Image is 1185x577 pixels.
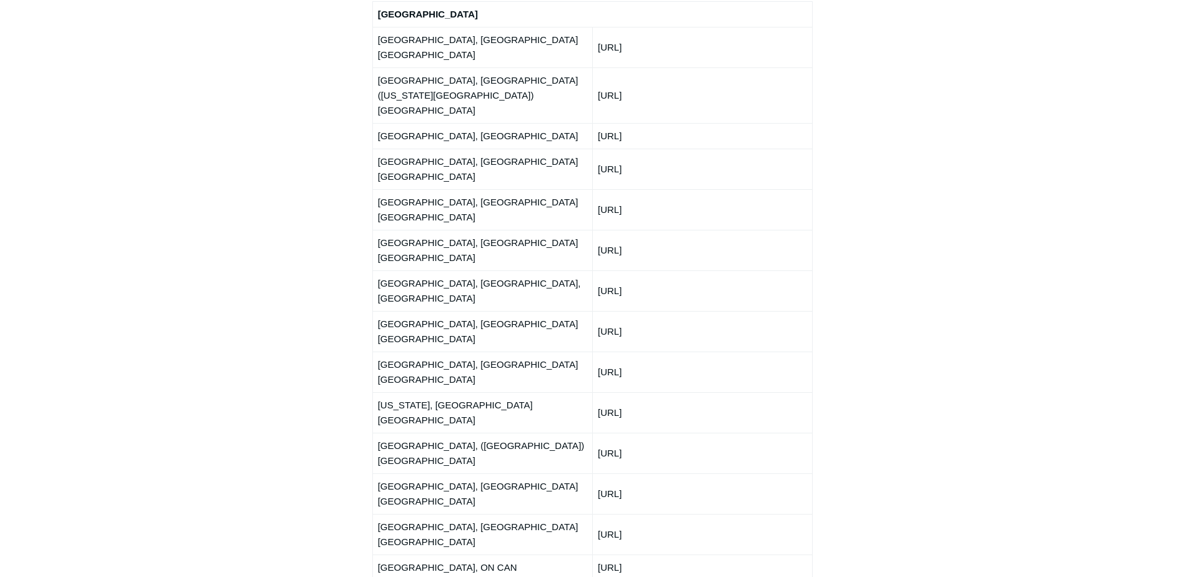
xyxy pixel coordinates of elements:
[372,270,592,311] td: [GEOGRAPHIC_DATA], [GEOGRAPHIC_DATA], [GEOGRAPHIC_DATA]
[372,27,592,67] td: [GEOGRAPHIC_DATA], [GEOGRAPHIC_DATA] [GEOGRAPHIC_DATA]
[592,311,812,352] td: [URL]
[592,67,812,123] td: [URL]
[372,473,592,514] td: [GEOGRAPHIC_DATA], [GEOGRAPHIC_DATA] [GEOGRAPHIC_DATA]
[592,392,812,433] td: [URL]
[372,392,592,433] td: [US_STATE], [GEOGRAPHIC_DATA] [GEOGRAPHIC_DATA]
[372,230,592,270] td: [GEOGRAPHIC_DATA], [GEOGRAPHIC_DATA] [GEOGRAPHIC_DATA]
[372,189,592,230] td: [GEOGRAPHIC_DATA], [GEOGRAPHIC_DATA] [GEOGRAPHIC_DATA]
[592,270,812,311] td: [URL]
[372,514,592,555] td: [GEOGRAPHIC_DATA], [GEOGRAPHIC_DATA] [GEOGRAPHIC_DATA]
[592,433,812,473] td: [URL]
[372,67,592,123] td: [GEOGRAPHIC_DATA], [GEOGRAPHIC_DATA] ([US_STATE][GEOGRAPHIC_DATA]) [GEOGRAPHIC_DATA]
[372,433,592,473] td: [GEOGRAPHIC_DATA], ([GEOGRAPHIC_DATA]) [GEOGRAPHIC_DATA]
[592,149,812,189] td: [URL]
[372,352,592,392] td: [GEOGRAPHIC_DATA], [GEOGRAPHIC_DATA] [GEOGRAPHIC_DATA]
[372,149,592,189] td: [GEOGRAPHIC_DATA], [GEOGRAPHIC_DATA] [GEOGRAPHIC_DATA]
[592,473,812,514] td: [URL]
[372,311,592,352] td: [GEOGRAPHIC_DATA], [GEOGRAPHIC_DATA] [GEOGRAPHIC_DATA]
[592,123,812,149] td: [URL]
[372,123,592,149] td: [GEOGRAPHIC_DATA], [GEOGRAPHIC_DATA]
[592,352,812,392] td: [URL]
[592,27,812,67] td: [URL]
[592,230,812,270] td: [URL]
[378,9,478,19] strong: [GEOGRAPHIC_DATA]
[592,189,812,230] td: [URL]
[592,514,812,555] td: [URL]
